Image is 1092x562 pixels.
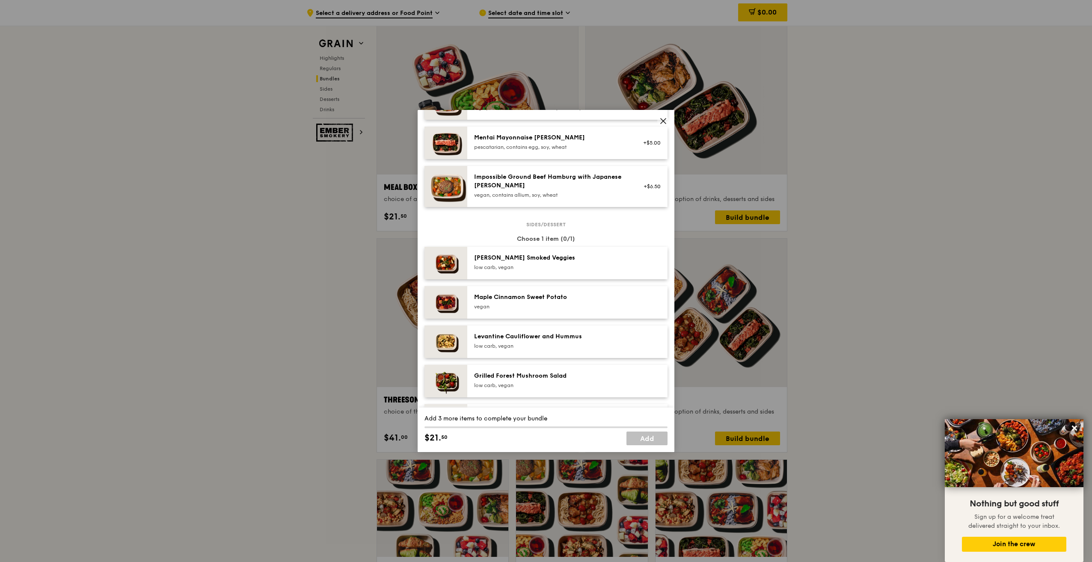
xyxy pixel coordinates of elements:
img: daily_normal_Mentai-Mayonnaise-Aburi-Salmon-HORZ.jpg [424,127,467,159]
img: daily_normal_Levantine_Cauliflower_and_Hummus__Horizontal_.jpg [424,325,467,358]
span: $21. [424,432,441,444]
img: daily_normal_Thyme-Rosemary-Zucchini-HORZ.jpg [424,247,467,279]
button: Join the crew [962,537,1066,552]
a: Add [626,432,668,445]
img: daily_normal_Grilled-Forest-Mushroom-Salad-HORZ.jpg [424,365,467,397]
div: Add 3 more items to complete your bundle [424,414,668,423]
img: daily_normal_Maple_Cinnamon_Sweet_Potato__Horizontal_.jpg [424,286,467,319]
img: daily_normal_Piri-Piri-Chicken-Bites-HORZ.jpg [424,404,467,437]
div: +$6.50 [638,183,661,190]
div: vegan, contains allium, soy, wheat [474,192,628,198]
div: vegan [474,303,628,310]
img: DSC07876-Edit02-Large.jpeg [945,419,1083,487]
div: Impossible Ground Beef Hamburg with Japanese [PERSON_NAME] [474,173,628,190]
div: Grilled Forest Mushroom Salad [474,372,628,380]
span: Nothing but good stuff [970,499,1059,509]
div: Choose 1 item (0/1) [424,235,668,243]
div: Levantine Cauliflower and Hummus [474,332,628,341]
div: low carb, vegan [474,264,628,271]
div: pescatarian, contains egg, soy, wheat [474,144,628,151]
span: Sides/dessert [523,221,569,228]
div: +$5.00 [638,139,661,146]
div: Mentai Mayonnaise [PERSON_NAME] [474,133,628,142]
div: low carb, vegan [474,343,628,349]
div: low carb, vegan [474,382,628,389]
button: Close [1068,421,1081,435]
div: [PERSON_NAME] Smoked Veggies [474,254,628,262]
div: Maple Cinnamon Sweet Potato [474,293,628,302]
span: 50 [441,434,448,441]
span: Sign up for a welcome treat delivered straight to your inbox. [968,513,1060,529]
img: daily_normal_HORZ-Impossible-Hamburg-With-Japanese-Curry.jpg [424,166,467,207]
